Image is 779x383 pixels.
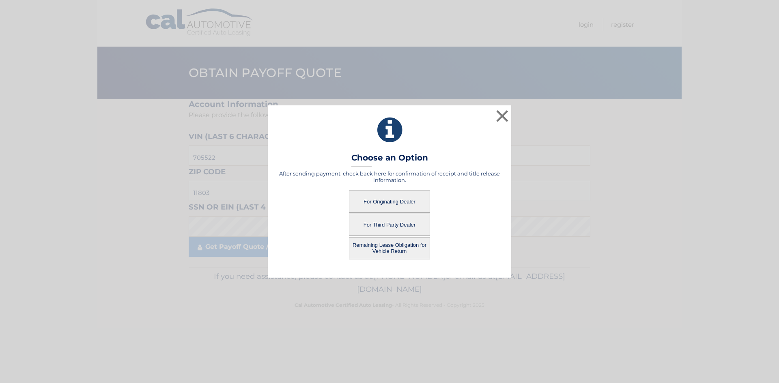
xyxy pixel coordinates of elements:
[351,153,428,167] h3: Choose an Option
[349,190,430,213] button: For Originating Dealer
[349,237,430,259] button: Remaining Lease Obligation for Vehicle Return
[278,170,501,183] h5: After sending payment, check back here for confirmation of receipt and title release information.
[349,214,430,236] button: For Third Party Dealer
[494,108,510,124] button: ×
